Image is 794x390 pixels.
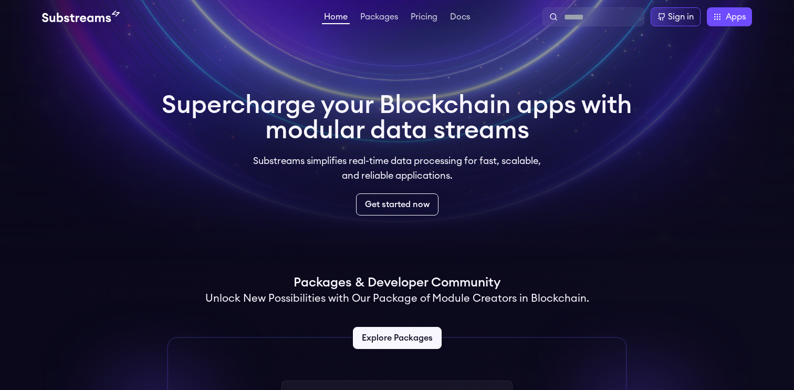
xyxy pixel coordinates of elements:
h2: Unlock New Possibilities with Our Package of Module Creators in Blockchain. [205,291,589,306]
a: Packages [358,13,400,23]
a: Sign in [651,7,701,26]
img: Substream's logo [42,11,120,23]
h1: Supercharge your Blockchain apps with modular data streams [162,93,632,143]
a: Pricing [409,13,440,23]
p: Substreams simplifies real-time data processing for fast, scalable, and reliable applications. [246,153,548,183]
h1: Packages & Developer Community [294,274,500,291]
div: Sign in [668,11,694,23]
a: Docs [448,13,472,23]
a: Explore Packages [353,327,442,349]
span: Apps [726,11,746,23]
a: Get started now [356,193,438,215]
a: Home [322,13,350,24]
